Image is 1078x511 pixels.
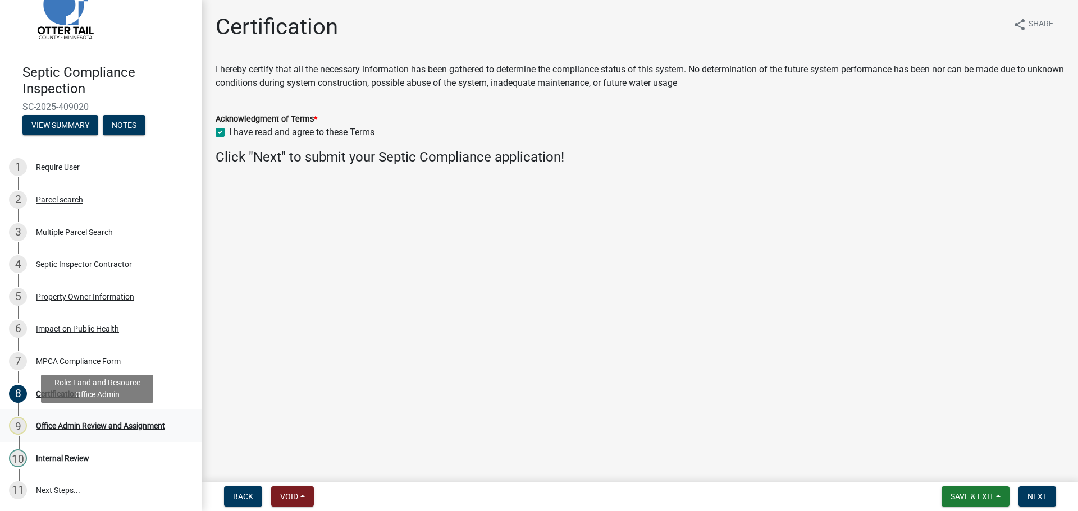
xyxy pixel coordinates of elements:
span: Save & Exit [951,492,994,501]
div: 2 [9,191,27,209]
div: Require User [36,163,80,171]
span: Share [1029,18,1053,31]
button: shareShare [1004,13,1062,35]
p: I hereby certify that all the necessary information has been gathered to determine the compliance... [216,63,1065,90]
wm-modal-confirm: Notes [103,121,145,130]
div: Multiple Parcel Search [36,228,113,236]
div: 9 [9,417,27,435]
div: Septic Inspector Contractor [36,260,132,268]
button: Next [1018,486,1056,507]
h1: Certification [216,13,338,40]
i: share [1013,18,1026,31]
label: I have read and agree to these Terms [229,126,374,139]
div: Office Admin Review and Assignment [36,422,165,430]
div: Parcel search [36,196,83,204]
div: Role: Land and Resource Office Admin [41,375,153,403]
div: Property Owner Information [36,293,134,301]
span: Next [1027,492,1047,501]
div: 8 [9,385,27,403]
span: Back [233,492,253,501]
button: Void [271,486,314,507]
div: 3 [9,223,27,241]
div: 4 [9,255,27,273]
button: Notes [103,115,145,135]
span: SC-2025-409020 [22,102,180,112]
label: Acknowledgment of Terms [216,116,317,123]
div: 5 [9,288,27,306]
div: MPCA Compliance Form [36,357,121,365]
div: 11 [9,481,27,499]
wm-modal-confirm: Summary [22,121,98,130]
h4: Septic Compliance Inspection [22,65,193,97]
div: 7 [9,352,27,370]
div: Certification [36,390,79,398]
button: Save & Exit [942,486,1010,507]
button: View Summary [22,115,98,135]
h4: Click "Next" to submit your Septic Compliance application! [216,149,1065,165]
div: Impact on Public Health [36,325,119,333]
div: Internal Review [36,454,89,462]
div: 1 [9,158,27,176]
div: 10 [9,449,27,467]
button: Back [224,486,262,507]
div: 6 [9,320,27,338]
span: Void [280,492,298,501]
